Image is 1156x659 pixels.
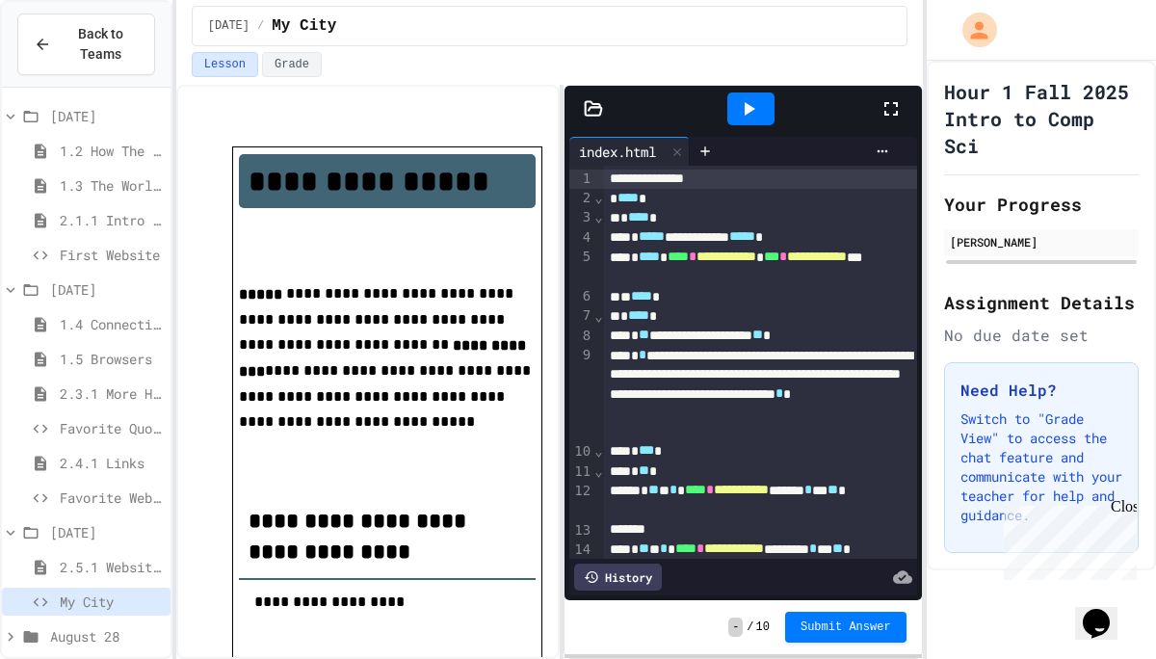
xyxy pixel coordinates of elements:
div: 14 [569,540,593,580]
div: 1 [569,170,593,189]
iframe: chat widget [1075,582,1137,640]
div: No due date set [944,324,1139,347]
div: My Account [942,8,1002,52]
div: 5 [569,248,593,287]
span: Submit Answer [801,619,891,635]
span: August 28 [50,626,163,646]
div: History [574,564,662,591]
span: Fold line [593,308,603,324]
span: My City [272,14,336,38]
div: index.html [569,137,690,166]
span: / [747,619,753,635]
span: First Website [60,245,163,265]
span: Fold line [593,443,603,459]
span: [DATE] [50,106,163,126]
div: 12 [569,482,593,521]
button: Lesson [192,52,258,77]
span: 1.3 The World Wide Web [60,175,163,196]
div: 6 [569,287,593,306]
div: 10 [569,442,593,461]
span: 1.4 Connecting to a Website [60,314,163,334]
span: Favorite Quote [60,418,163,438]
span: 2.4.1 Links [60,453,163,473]
span: Fold line [593,190,603,205]
span: 2.1.1 Intro to HTML [60,210,163,230]
span: 1.2 How The Internet Works [60,141,163,161]
div: 9 [569,346,593,442]
div: [PERSON_NAME] [950,233,1133,250]
div: 2 [569,189,593,208]
button: Grade [262,52,322,77]
div: 11 [569,462,593,482]
div: 8 [569,327,593,346]
button: Back to Teams [17,13,155,75]
div: index.html [569,142,666,162]
span: 2.5.1 Websites [60,557,163,577]
div: Chat with us now!Close [8,8,133,122]
span: Back to Teams [63,24,139,65]
span: Favorite Websites [60,488,163,508]
span: Fold line [593,209,603,224]
h1: Hour 1 Fall 2025 Intro to Comp Sci [944,78,1139,159]
div: 7 [569,306,593,326]
div: 3 [569,208,593,227]
h2: Assignment Details [944,289,1139,316]
span: My City [60,592,163,612]
span: [DATE] [50,279,163,300]
p: Switch to "Grade View" to access the chat feature and communicate with your teacher for help and ... [960,409,1122,525]
span: - [728,618,743,637]
span: 2.3.1 More HTML Tags [60,383,163,404]
span: / [257,18,264,34]
div: 13 [569,521,593,540]
div: 4 [569,228,593,248]
h3: Need Help? [960,379,1122,402]
iframe: chat widget [996,498,1137,580]
button: Submit Answer [785,612,906,643]
span: Fold line [593,463,603,479]
span: 1.5 Browsers [60,349,163,369]
span: [DATE] [208,18,250,34]
span: [DATE] [50,522,163,542]
span: 10 [756,619,770,635]
h2: Your Progress [944,191,1139,218]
